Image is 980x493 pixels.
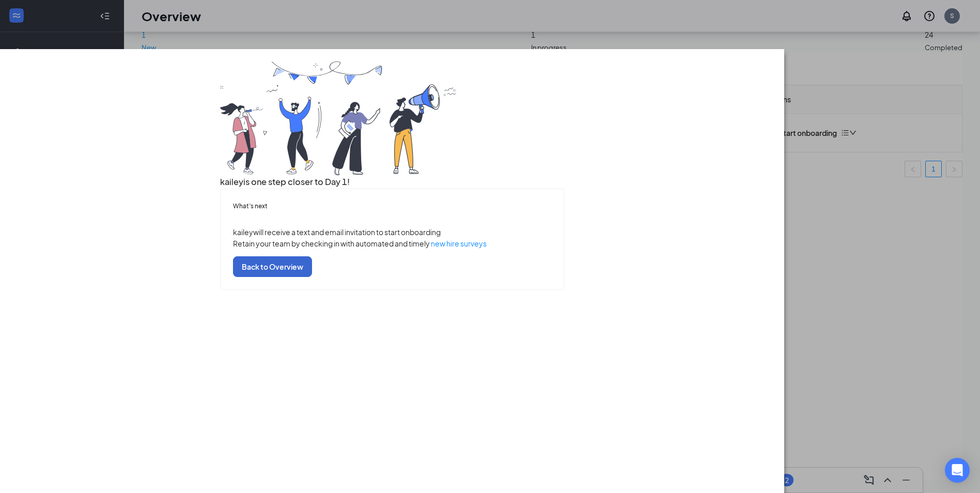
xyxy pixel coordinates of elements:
[233,202,551,211] h5: What’s next
[431,239,487,248] a: new hire surveys
[945,458,970,483] div: Open Intercom Messenger
[233,256,312,277] button: Back to Overview
[233,238,551,249] p: Retain your team by checking in with automated and timely
[220,175,564,189] h3: kailey is one step closer to Day 1!
[233,226,551,238] p: kailey will receive a text and email invitation to start onboarding
[220,61,458,175] img: you are all set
